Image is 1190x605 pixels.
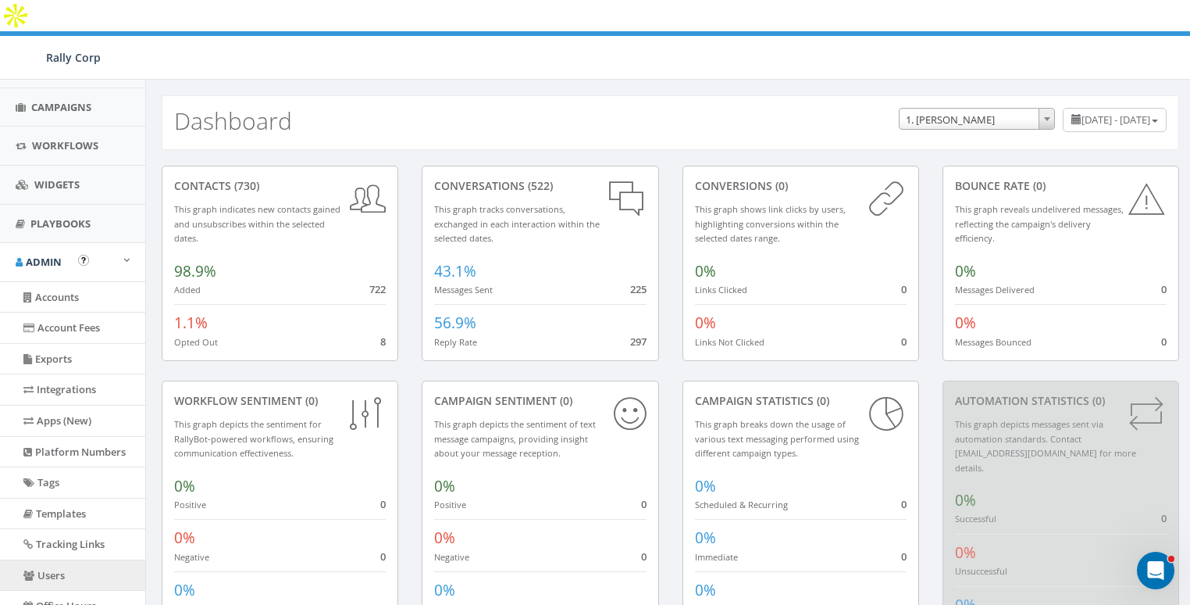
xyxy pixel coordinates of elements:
small: This graph indicates new contacts gained and unsubscribes within the selected dates. [174,203,340,244]
small: Scheduled & Recurring [695,499,788,510]
div: conversions [695,178,907,194]
small: This graph shows link clicks by users, highlighting conversions within the selected dates range. [695,203,846,244]
span: (522) [525,178,553,193]
span: 43.1% [434,261,476,281]
span: 0% [434,528,455,548]
small: This graph depicts the sentiment for RallyBot-powered workflows, ensuring communication effective... [174,418,333,459]
span: 0% [174,580,195,600]
span: 0 [901,335,907,349]
small: Added [174,284,201,295]
span: 1.1% [174,313,208,333]
small: Negative [434,551,469,563]
span: 0 [901,497,907,511]
span: 225 [630,282,647,296]
span: (730) [231,178,259,193]
span: 0% [174,528,195,548]
div: Bounce Rate [955,178,1167,194]
small: Reply Rate [434,336,477,348]
small: Successful [955,513,996,524]
small: This graph depicts messages sent via automation standards. Contact [EMAIL_ADDRESS][DOMAIN_NAME] f... [955,418,1136,474]
span: Widgets [34,177,80,192]
span: 0% [695,580,716,600]
span: (0) [557,393,572,408]
span: 0% [955,490,976,510]
small: Unsuccessful [955,565,1007,577]
div: Campaign Sentiment [434,393,646,409]
span: Playbooks [30,217,91,231]
h2: Dashboard [174,108,292,134]
small: Negative [174,551,209,563]
div: Automation Statistics [955,393,1167,409]
small: Links Clicked [695,284,747,295]
small: Positive [434,499,466,510]
span: 8 [380,335,386,349]
small: Positive [174,499,206,510]
small: This graph breaks down the usage of various text messaging performed using different campaign types. [695,418,859,459]
div: contacts [174,178,386,194]
span: 0% [695,261,716,281]
span: (0) [1030,178,1046,193]
span: 0% [695,528,716,548]
small: This graph reveals undelivered messages, reflecting the campaign's delivery efficiency. [955,203,1124,244]
span: 0 [1161,511,1167,525]
span: Admin [26,255,62,269]
span: 0 [1161,335,1167,349]
span: 0% [434,476,455,496]
span: (0) [1089,393,1105,408]
iframe: Intercom live chat [1137,552,1174,589]
span: 0 [901,550,907,564]
span: 0 [641,550,647,564]
small: This graph tracks conversations, exchanged in each interaction within the selected dates. [434,203,600,244]
small: Links Not Clicked [695,336,764,348]
span: 297 [630,335,647,349]
button: Open In-App Guide [78,255,89,266]
span: (0) [814,393,829,408]
span: 56.9% [434,313,476,333]
span: Campaigns [31,100,91,114]
span: 0 [380,497,386,511]
div: Campaign Statistics [695,393,907,409]
small: Messages Delivered [955,284,1035,295]
span: (0) [302,393,318,408]
small: Immediate [695,551,738,563]
span: 722 [369,282,386,296]
span: 1. James Martin [900,109,1054,131]
span: 0% [434,580,455,600]
div: Workflow Sentiment [174,393,386,409]
small: Messages Sent [434,284,493,295]
span: 0% [955,313,976,333]
span: 0 [901,282,907,296]
span: 1. James Martin [899,108,1055,130]
span: Workflows [32,138,98,152]
span: Rally Corp [46,50,101,65]
span: 0% [174,476,195,496]
span: 0% [695,476,716,496]
span: 0% [955,261,976,281]
small: Opted Out [174,336,218,348]
span: [DATE] - [DATE] [1081,113,1150,127]
span: 0 [1161,282,1167,296]
span: 0% [955,542,976,563]
small: This graph depicts the sentiment of text message campaigns, providing insight about your message ... [434,418,596,459]
span: (0) [772,178,788,193]
span: 98.9% [174,261,216,281]
small: Messages Bounced [955,336,1031,348]
span: 0 [641,497,647,511]
div: conversations [434,178,646,194]
span: 0 [380,550,386,564]
span: 0% [695,313,716,333]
